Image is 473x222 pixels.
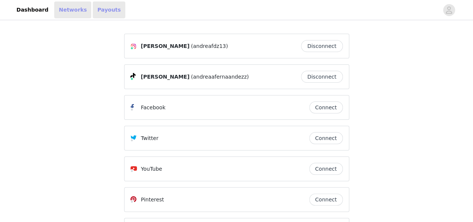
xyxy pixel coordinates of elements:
[130,43,136,49] img: Instagram Icon
[141,104,166,112] p: Facebook
[191,42,228,50] span: (andreafdz13)
[301,71,343,83] button: Disconnect
[93,1,125,18] a: Payouts
[309,132,343,144] button: Connect
[141,73,190,81] span: [PERSON_NAME]
[309,194,343,206] button: Connect
[141,134,159,142] p: Twitter
[141,196,164,204] p: Pinterest
[141,165,162,173] p: YouTube
[54,1,91,18] a: Networks
[301,40,343,52] button: Disconnect
[309,101,343,113] button: Connect
[445,4,452,16] div: avatar
[191,73,249,81] span: (andreaafernaandezz)
[12,1,53,18] a: Dashboard
[309,163,343,175] button: Connect
[141,42,190,50] span: [PERSON_NAME]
